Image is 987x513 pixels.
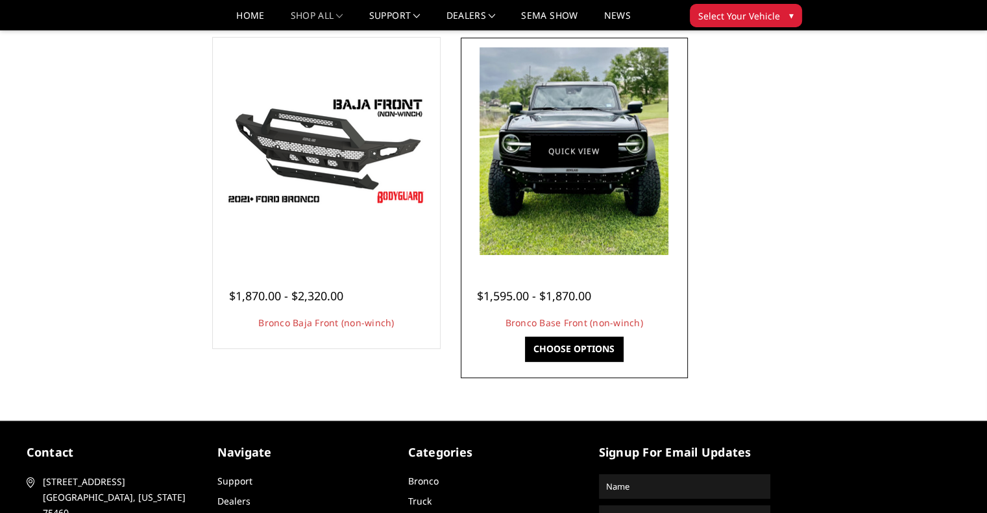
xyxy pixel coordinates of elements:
[464,41,685,261] a: Bronco Base Front (non-winch) Bronco Base Front (non-winch)
[408,475,439,487] a: Bronco
[217,475,252,487] a: Support
[531,136,618,166] a: Quick view
[216,41,437,261] a: Bronco Baja Front (non-winch) Bronco Baja Front (non-winch)
[217,495,250,507] a: Dealers
[525,337,623,361] a: Choose Options
[291,11,343,30] a: shop all
[236,11,264,30] a: Home
[258,316,394,329] a: Bronco Baja Front (non-winch)
[922,451,987,513] iframe: Chat Widget
[480,47,668,255] img: Bronco Base Front (non-winch)
[477,288,591,304] span: $1,595.00 - $1,870.00
[789,8,794,22] span: ▾
[446,11,496,30] a: Dealers
[599,444,770,461] h5: signup for email updates
[603,11,630,30] a: News
[27,444,198,461] h5: contact
[698,9,780,23] span: Select Your Vehicle
[690,4,802,27] button: Select Your Vehicle
[229,288,343,304] span: $1,870.00 - $2,320.00
[408,495,432,507] a: Truck
[521,11,578,30] a: SEMA Show
[601,476,768,497] input: Name
[506,316,643,329] a: Bronco Base Front (non-winch)
[408,444,579,461] h5: Categories
[369,11,420,30] a: Support
[217,444,389,461] h5: Navigate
